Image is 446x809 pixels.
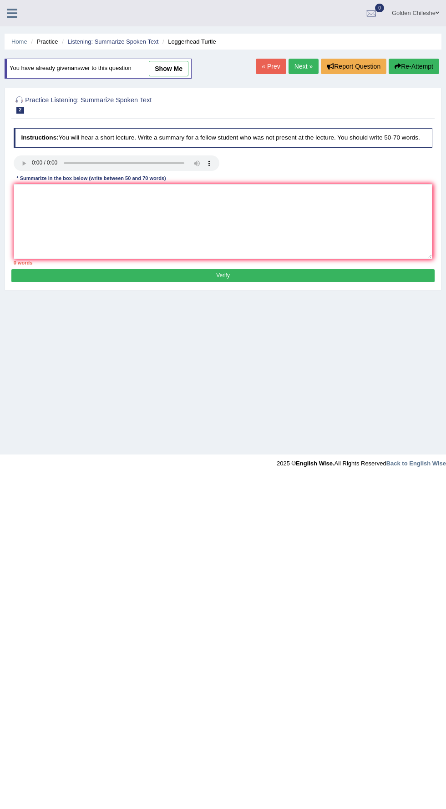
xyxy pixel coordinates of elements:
[29,37,58,46] li: Practice
[296,460,334,467] strong: English Wise.
[289,59,319,74] a: Next »
[256,59,286,74] a: « Prev
[149,61,188,76] a: show me
[11,269,434,282] button: Verify
[67,38,158,45] a: Listening: Summarize Spoken Text
[160,37,216,46] li: Loggerhead Turtle
[14,128,433,147] h4: You will hear a short lecture. Write a summary for a fellow student who was not present at the le...
[389,59,439,74] button: Re-Attempt
[375,4,384,12] span: 0
[14,95,274,114] h2: Practice Listening: Summarize Spoken Text
[14,175,169,182] div: * Summarize in the box below (write between 50 and 70 words)
[14,259,433,266] div: 0 words
[21,134,58,141] b: Instructions:
[321,59,386,74] button: Report Question
[386,460,446,467] a: Back to English Wise
[5,59,192,79] div: You have already given answer to this question
[16,107,25,114] span: 2
[11,38,27,45] a: Home
[277,454,446,468] div: 2025 © All Rights Reserved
